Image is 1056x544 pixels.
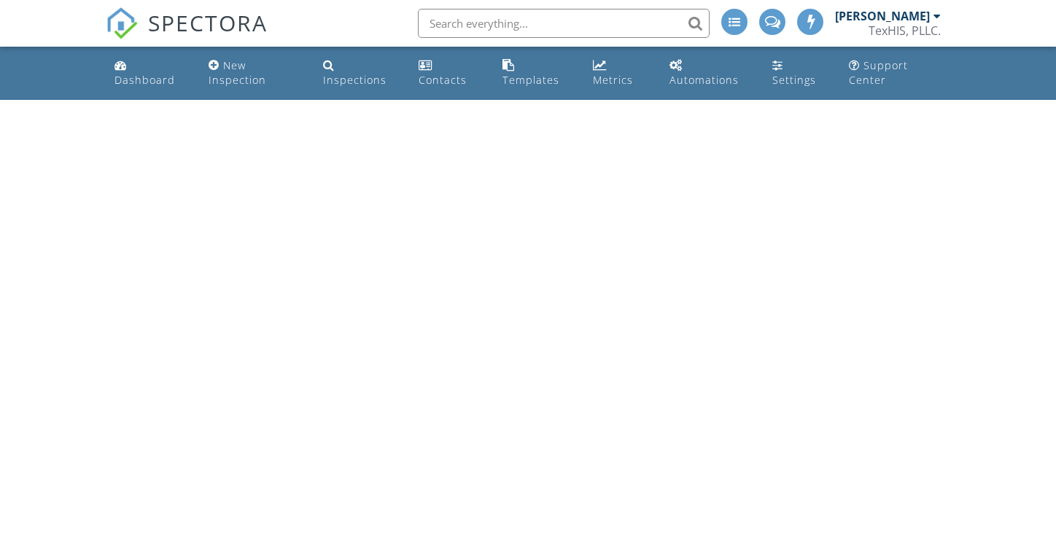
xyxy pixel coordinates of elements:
[593,73,633,87] div: Metrics
[772,73,816,87] div: Settings
[843,53,947,94] a: Support Center
[664,53,755,94] a: Automations (Advanced)
[419,73,467,87] div: Contacts
[413,53,485,94] a: Contacts
[766,53,832,94] a: Settings
[148,7,268,38] span: SPECTORA
[203,53,306,94] a: New Inspection
[587,53,652,94] a: Metrics
[849,58,908,87] div: Support Center
[106,7,138,39] img: The Best Home Inspection Software - Spectora
[497,53,575,94] a: Templates
[835,9,930,23] div: [PERSON_NAME]
[109,53,191,94] a: Dashboard
[209,58,266,87] div: New Inspection
[418,9,710,38] input: Search everything...
[317,53,402,94] a: Inspections
[323,73,387,87] div: Inspections
[869,23,941,38] div: TexHIS, PLLC.
[502,73,559,87] div: Templates
[114,73,175,87] div: Dashboard
[669,73,739,87] div: Automations
[106,20,268,50] a: SPECTORA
